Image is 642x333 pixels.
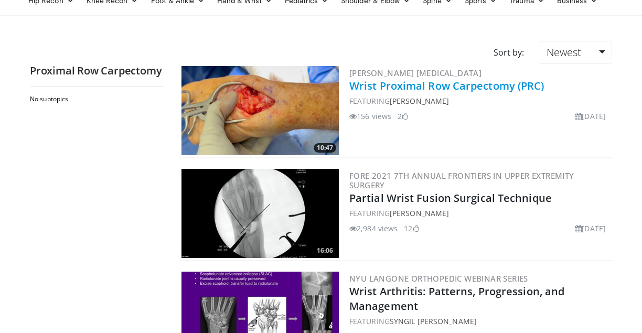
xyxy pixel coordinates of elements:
span: 16:06 [314,246,336,255]
div: FEATURING [349,316,610,327]
li: 156 views [349,111,391,122]
li: 2,984 views [349,223,398,234]
img: 33f400b9-85bf-4c88-840c-51d383e9a211.png.300x170_q85_crop-smart_upscale.png [181,66,339,155]
a: FORE 2021 7th Annual Frontiers in Upper Extremity Surgery [349,170,574,190]
a: Wrist Arthritis: Patterns, Progression, and Management [349,284,564,313]
div: Sort by: [486,41,532,64]
li: [DATE] [575,111,606,122]
a: 10:47 [181,66,339,155]
span: 10:47 [314,143,336,153]
a: [PERSON_NAME] [390,96,449,106]
div: FEATURING [349,95,610,106]
span: Newest [547,45,581,59]
img: dd9951f4-7ce5-4e13-8c48-9f88204c2e03.300x170_q85_crop-smart_upscale.jpg [181,169,339,258]
a: Syngil [PERSON_NAME] [390,316,477,326]
a: Wrist Proximal Row Carpectomy (PRC) [349,79,544,93]
a: Partial Wrist Fusion Surgical Technique [349,191,552,205]
li: 12 [404,223,419,234]
a: 16:06 [181,169,339,258]
div: FEATURING [349,208,610,219]
h2: Proximal Row Carpectomy [30,64,164,78]
a: [PERSON_NAME] [MEDICAL_DATA] [349,68,481,78]
a: NYU Langone Orthopedic Webinar Series [349,273,528,284]
h2: No subtopics [30,95,161,103]
li: 2 [398,111,408,122]
a: [PERSON_NAME] [390,208,449,218]
a: Newest [540,41,612,64]
li: [DATE] [575,223,606,234]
